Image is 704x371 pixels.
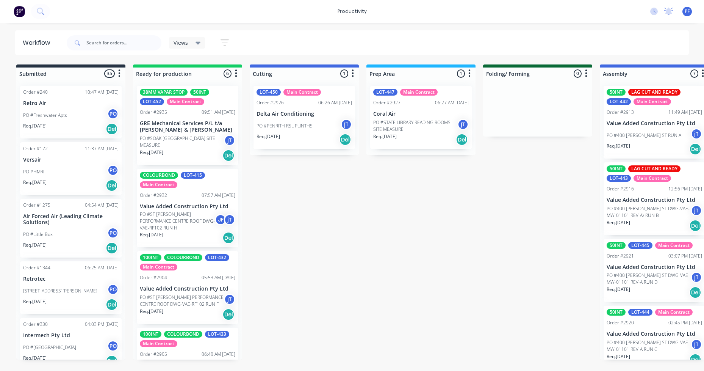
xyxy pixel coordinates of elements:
div: Order #2932 [140,192,167,199]
div: Del [106,299,118,311]
p: Req. [DATE] [140,149,163,156]
div: 38MM VAPAR STOP50INTLOT-452Main ContractOrder #293509:51 AM [DATE]GRE Mechanical Services P/L t/a... [137,86,238,165]
p: Req. [DATE] [607,219,630,226]
div: Order #2916 [607,185,634,192]
div: jT [341,119,352,130]
p: PO #Freshwater Apts [23,112,67,119]
input: Search for orders... [86,35,161,50]
p: Req. [DATE] [607,353,630,360]
div: LOT-432 [205,254,229,261]
p: Req. [DATE] [23,355,47,362]
div: 06:27 AM [DATE] [435,99,469,106]
span: PF [685,8,690,15]
div: Order #2927 [373,99,400,106]
p: Value Added Construction Pty Ltd [140,286,235,292]
p: Versair [23,157,119,163]
p: Value Added Construction Pty Ltd [607,197,702,203]
div: Order #240 [23,89,48,96]
p: PO #400 [PERSON_NAME] ST DWG-VAE-MW-01101 REV-A RUN D [607,272,691,286]
p: PO #Little Box [23,231,53,238]
div: 11:37 AM [DATE] [85,145,119,152]
p: Value Added Construction Pty Ltd [607,331,702,337]
div: Order #1275 [23,202,50,209]
div: LOT-444 [628,309,652,316]
p: Value Added Construction Pty Ltd [140,203,235,210]
div: 05:53 AM [DATE] [202,274,235,281]
div: 38MM VAPAR STOP [140,89,188,96]
div: Main Contract [140,340,177,347]
div: Order #2904 [140,274,167,281]
p: PO #ST [PERSON_NAME] PERFORMANCE CENTRE ROOF DWG-VAE-RF102 RUN H [140,211,215,231]
div: Del [689,354,701,366]
div: COLOURBOND [164,331,202,338]
div: 11:49 AM [DATE] [668,109,702,116]
p: PO #STATE LIBRARY READING ROOMS SITE MEASURE [373,119,457,133]
div: 12:56 PM [DATE] [668,185,702,192]
p: Intermech Pty Ltd [23,332,119,339]
span: Views [174,39,188,47]
div: jT [224,294,235,305]
p: Coral Air [373,111,469,117]
div: LAG CUT AND READY [628,165,681,172]
div: Order #2920 [607,319,634,326]
p: PO #400 [PERSON_NAME] ST DWG-VAE-MW-01101 REV-A\ RUN B [607,205,691,219]
p: Retrotec [23,276,119,282]
p: Req. [DATE] [607,143,630,149]
p: PO #HMRI [23,168,44,175]
div: JF [215,214,226,225]
div: 06:40 AM [DATE] [202,351,235,358]
div: 100INTCOLOURBONDLOT-432Main ContractOrder #290405:53 AM [DATE]Value Added Construction Pty LtdPO ... [137,251,238,324]
div: 100INT [140,331,161,338]
div: LOT-452 [140,98,164,105]
p: [STREET_ADDRESS][PERSON_NAME] [23,288,97,294]
p: Value Added Construction Pty Ltd [607,264,702,270]
div: 50INT [607,309,626,316]
div: 50INT [607,165,626,172]
div: jT [691,272,702,283]
p: Retro Air [23,100,119,107]
p: Req. [DATE] [23,242,47,248]
div: Del [339,134,351,146]
div: 06:25 AM [DATE] [85,264,119,271]
div: 07:57 AM [DATE] [202,192,235,199]
div: Main Contract [634,175,671,182]
div: LOT-445 [628,242,652,249]
div: Order #134406:25 AM [DATE]Retrotec[STREET_ADDRESS][PERSON_NAME]POReq.[DATE]Del [20,261,122,314]
div: Del [106,242,118,254]
div: 09:51 AM [DATE] [202,109,235,116]
div: Del [222,149,235,162]
div: COLOURBOND [140,172,178,179]
div: Del [456,134,468,146]
div: LOT-415 [181,172,205,179]
div: Del [222,308,235,321]
div: Del [106,355,118,367]
p: PO #ST [PERSON_NAME] PERFORMANCE CENTRE ROOF DWG-VAE-RF102 RUN F [140,294,224,308]
p: Req. [DATE] [140,231,163,238]
div: LOT-442 [607,98,631,105]
div: LOT-443 [607,175,631,182]
div: PO [107,165,119,176]
div: LOT-447 [373,89,397,96]
div: Del [689,286,701,299]
div: LAG CUT AND READY [628,89,681,96]
div: Order #2935 [140,109,167,116]
div: Order #172 [23,145,48,152]
div: jT [691,205,702,216]
div: 03:07 PM [DATE] [668,253,702,259]
p: GRE Mechanical Services P/L t/a [PERSON_NAME] & [PERSON_NAME] [140,120,235,133]
p: PO #400 [PERSON_NAME] ST DWG-VAE-MW-01101 REV-A RUN C [607,339,691,353]
div: Order #127504:54 AM [DATE]Air Forced Air (Leading Climate Solutions)PO #Little BoxPOReq.[DATE]Del [20,199,122,258]
div: jT [691,339,702,350]
div: Order #1344 [23,264,50,271]
div: PO [107,108,119,119]
div: Order #2926 [257,99,284,106]
div: PO [107,284,119,295]
p: Req. [DATE] [607,286,630,293]
div: Main Contract [655,242,693,249]
p: Req. [DATE] [23,298,47,305]
p: PO #SOAK [GEOGRAPHIC_DATA] SITE MEASURE [140,135,224,149]
img: Factory [14,6,25,17]
div: Order #2905 [140,351,167,358]
div: Del [106,123,118,135]
div: Order #24010:47 AM [DATE]Retro AirPO #Freshwater AptsPOReq.[DATE]Del [20,86,122,138]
